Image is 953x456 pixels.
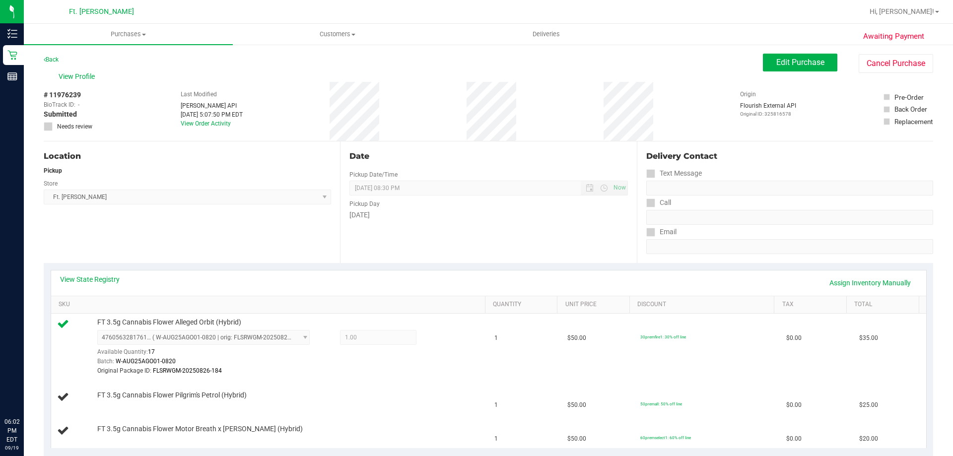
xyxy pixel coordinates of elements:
div: [PERSON_NAME] API [181,101,243,110]
div: [DATE] 5:07:50 PM EDT [181,110,243,119]
label: Last Modified [181,90,217,99]
span: # 11976239 [44,90,81,100]
a: View State Registry [60,274,120,284]
strong: Pickup [44,167,62,174]
div: Back Order [894,104,927,114]
span: Needs review [57,122,92,131]
label: Email [646,225,677,239]
span: 60premselect1: 60% off line [640,435,691,440]
span: BioTrack ID: [44,100,75,109]
inline-svg: Reports [7,71,17,81]
div: [DATE] [349,210,627,220]
input: Format: (999) 999-9999 [646,210,933,225]
a: Unit Price [565,301,626,309]
div: Pre-Order [894,92,924,102]
iframe: Resource center [10,377,40,406]
span: - [78,100,79,109]
span: 1 [494,400,498,410]
span: $25.00 [859,400,878,410]
span: FLSRWGM-20250826-184 [153,367,222,374]
span: $0.00 [786,434,802,444]
p: 09/19 [4,444,19,452]
span: View Profile [59,71,98,82]
span: $0.00 [786,333,802,343]
inline-svg: Retail [7,50,17,60]
div: Date [349,150,627,162]
inline-svg: Inventory [7,29,17,39]
label: Pickup Date/Time [349,170,398,179]
span: 30premfire1: 30% off line [640,334,686,339]
span: 50premall: 50% off line [640,401,682,406]
span: FT 3.5g Cannabis Flower Alleged Orbit (Hybrid) [97,318,241,327]
a: Deliveries [442,24,651,45]
span: 1 [494,434,498,444]
div: Delivery Contact [646,150,933,162]
span: 1 [494,333,498,343]
a: Customers [233,24,442,45]
a: SKU [59,301,481,309]
span: Edit Purchase [776,58,824,67]
span: $50.00 [567,333,586,343]
span: Batch: [97,358,114,365]
label: Origin [740,90,756,99]
span: $35.00 [859,333,878,343]
span: $50.00 [567,400,586,410]
a: Back [44,56,59,63]
button: Edit Purchase [763,54,837,71]
span: Customers [233,30,441,39]
span: Purchases [24,30,233,39]
span: Submitted [44,109,77,120]
span: Original Package ID: [97,367,151,374]
div: Location [44,150,331,162]
span: Ft. [PERSON_NAME] [69,7,134,16]
a: View Order Activity [181,120,231,127]
div: Available Quantity: [97,345,321,364]
span: Deliveries [519,30,573,39]
input: Format: (999) 999-9999 [646,181,933,195]
span: Hi, [PERSON_NAME]! [870,7,934,15]
span: $20.00 [859,434,878,444]
span: $50.00 [567,434,586,444]
a: Tax [782,301,843,309]
a: Total [854,301,915,309]
label: Text Message [646,166,702,181]
a: Purchases [24,24,233,45]
label: Store [44,179,58,188]
span: W-AUG25AGO01-0820 [116,358,176,365]
button: Cancel Purchase [859,54,933,73]
span: Awaiting Payment [863,31,924,42]
label: Call [646,195,671,210]
div: Replacement [894,117,933,127]
span: FT 3.5g Cannabis Flower Motor Breath x [PERSON_NAME] (Hybrid) [97,424,303,434]
a: Discount [637,301,770,309]
label: Pickup Day [349,199,380,208]
span: FT 3.5g Cannabis Flower Pilgrim's Petrol (Hybrid) [97,391,247,400]
a: Quantity [493,301,553,309]
span: 17 [148,348,155,355]
p: 06:02 PM EDT [4,417,19,444]
a: Assign Inventory Manually [823,274,917,291]
div: Flourish External API [740,101,796,118]
p: Original ID: 325816578 [740,110,796,118]
span: $0.00 [786,400,802,410]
